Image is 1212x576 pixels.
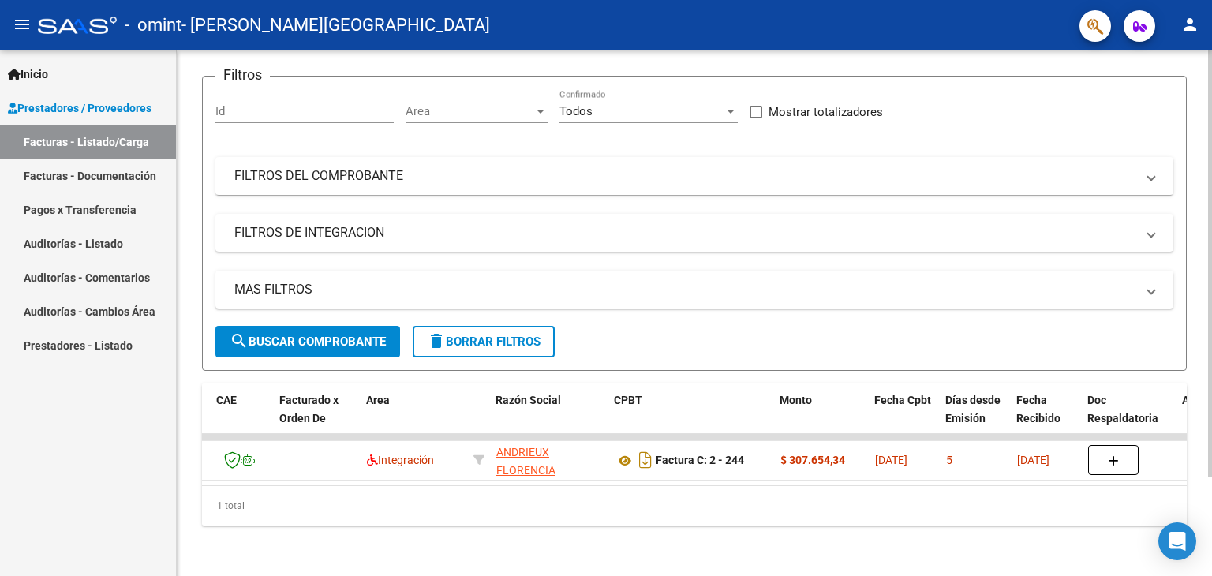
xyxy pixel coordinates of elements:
[234,167,1135,185] mat-panel-title: FILTROS DEL COMPROBANTE
[427,335,541,349] span: Borrar Filtros
[489,383,608,453] datatable-header-cell: Razón Social
[367,454,434,466] span: Integración
[125,8,181,43] span: - omint
[939,383,1010,453] datatable-header-cell: Días desde Emisión
[234,281,1135,298] mat-panel-title: MAS FILTROS
[234,224,1135,241] mat-panel-title: FILTROS DE INTEGRACION
[215,157,1173,195] mat-expansion-panel-header: FILTROS DEL COMPROBANTE
[946,454,952,466] span: 5
[230,335,386,349] span: Buscar Comprobante
[780,454,845,466] strong: $ 307.654,34
[773,383,868,453] datatable-header-cell: Monto
[559,104,593,118] span: Todos
[1081,383,1176,453] datatable-header-cell: Doc Respaldatoria
[875,454,907,466] span: [DATE]
[181,8,490,43] span: - [PERSON_NAME][GEOGRAPHIC_DATA]
[614,394,642,406] span: CPBT
[8,99,151,117] span: Prestadores / Proveedores
[1010,383,1081,453] datatable-header-cell: Fecha Recibido
[1017,454,1049,466] span: [DATE]
[1087,394,1158,425] span: Doc Respaldatoria
[496,394,561,406] span: Razón Social
[945,394,1001,425] span: Días desde Emisión
[215,271,1173,309] mat-expansion-panel-header: MAS FILTROS
[216,394,237,406] span: CAE
[366,394,390,406] span: Area
[874,394,931,406] span: Fecha Cpbt
[496,443,602,477] div: 27279102636
[13,15,32,34] mat-icon: menu
[1180,15,1199,34] mat-icon: person
[279,394,339,425] span: Facturado x Orden De
[868,383,939,453] datatable-header-cell: Fecha Cpbt
[413,326,555,357] button: Borrar Filtros
[215,214,1173,252] mat-expansion-panel-header: FILTROS DE INTEGRACION
[406,104,533,118] span: Area
[656,454,744,467] strong: Factura C: 2 - 244
[496,446,555,477] span: ANDRIEUX FLORENCIA
[273,383,360,453] datatable-header-cell: Facturado x Orden De
[769,103,883,122] span: Mostrar totalizadores
[202,486,1187,526] div: 1 total
[635,447,656,473] i: Descargar documento
[1158,522,1196,560] div: Open Intercom Messenger
[215,326,400,357] button: Buscar Comprobante
[215,64,270,86] h3: Filtros
[1016,394,1060,425] span: Fecha Recibido
[780,394,812,406] span: Monto
[210,383,273,453] datatable-header-cell: CAE
[427,331,446,350] mat-icon: delete
[230,331,249,350] mat-icon: search
[360,383,466,453] datatable-header-cell: Area
[8,65,48,83] span: Inicio
[608,383,773,453] datatable-header-cell: CPBT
